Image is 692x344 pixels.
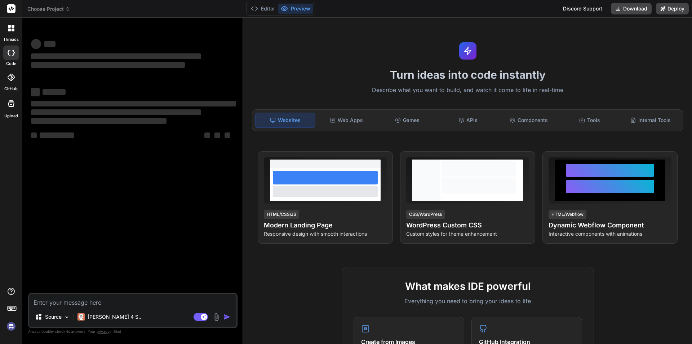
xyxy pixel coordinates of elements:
[406,220,529,230] h4: WordPress Custom CSS
[31,88,40,96] span: ‌
[549,230,671,238] p: Interactive components with animations
[406,230,529,238] p: Custom styles for theme enhancement
[223,313,231,321] img: icon
[31,53,201,59] span: ‌
[31,39,41,49] span: ‌
[278,4,313,14] button: Preview
[204,132,210,138] span: ‌
[28,328,238,335] p: Always double-check its answers. Your in Bind
[621,113,680,128] div: Internal Tools
[499,113,559,128] div: Components
[656,3,689,14] button: Deploy
[6,61,16,67] label: code
[438,113,498,128] div: APIs
[40,132,74,138] span: ‌
[317,113,376,128] div: Web Apps
[31,62,185,68] span: ‌
[264,210,299,219] div: HTML/CSS/JS
[31,118,167,124] span: ‌
[97,329,110,334] span: privacy
[225,132,230,138] span: ‌
[264,220,387,230] h4: Modern Landing Page
[255,113,315,128] div: Websites
[212,313,221,321] img: attachment
[4,86,18,92] label: GitHub
[248,4,278,14] button: Editor
[264,230,387,238] p: Responsive design with smooth interactions
[77,313,85,321] img: Claude 4 Sonnet
[88,313,141,321] p: [PERSON_NAME] 4 S..
[31,101,236,106] span: ‌
[4,113,18,119] label: Upload
[44,41,56,47] span: ‌
[354,297,582,305] p: Everything you need to bring your ideas to life
[214,132,220,138] span: ‌
[406,210,445,219] div: CSS/WordPress
[248,86,688,95] p: Describe what you want to build, and watch it come to life in real-time
[378,113,437,128] div: Games
[43,89,66,95] span: ‌
[549,210,586,219] div: HTML/Webflow
[248,68,688,81] h1: Turn ideas into code instantly
[31,109,201,115] span: ‌
[354,279,582,294] h2: What makes IDE powerful
[560,113,620,128] div: Tools
[3,36,19,43] label: threads
[64,314,70,320] img: Pick Models
[31,132,37,138] span: ‌
[45,313,62,321] p: Source
[559,3,607,14] div: Discord Support
[27,5,70,13] span: Choose Project
[549,220,671,230] h4: Dynamic Webflow Component
[611,3,652,14] button: Download
[5,320,17,332] img: signin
